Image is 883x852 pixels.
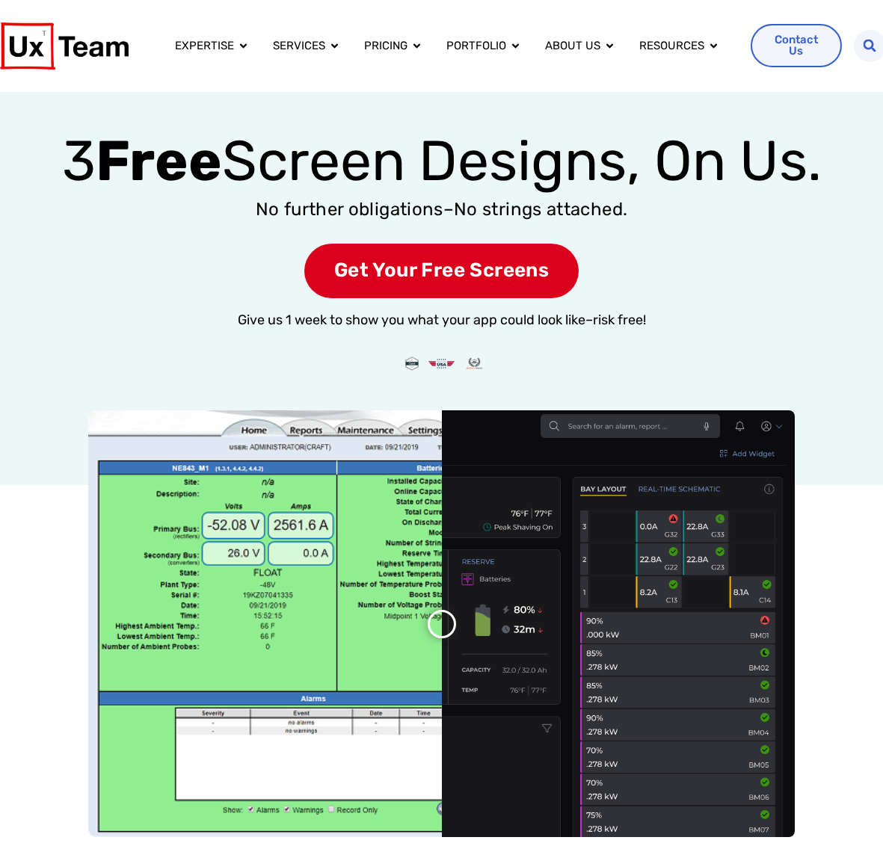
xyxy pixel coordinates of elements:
strong: Free [96,128,222,194]
img: Clutch top user experience company for app modernization in New Jersey [405,356,419,371]
a: Services [273,37,325,55]
a: Expertise [175,37,234,55]
iframe: Chat Widget [808,780,883,852]
a: Pricing [364,37,407,55]
a: About us [545,37,600,55]
a: Contact Us [751,24,841,67]
a: Resources [639,37,704,55]
img: 2020 Summer Awards Platinum AwardBest Mobile App Design [464,357,484,370]
span: Contact Us [770,34,822,57]
a: Portfolio [446,37,506,55]
div: Menu Toggle [163,31,739,61]
nav: Menu [163,31,739,61]
span: Get Your Free Screens [304,244,579,298]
